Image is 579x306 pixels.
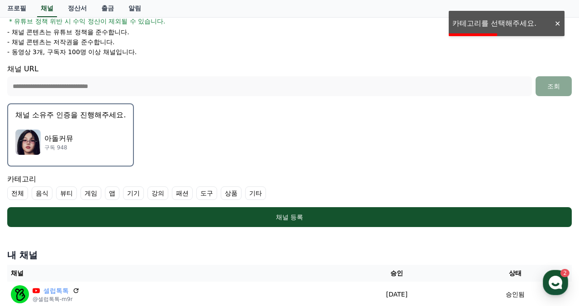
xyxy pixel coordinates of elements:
th: 상태 [459,265,572,282]
label: 강의 [147,186,168,200]
div: 채널 등록 [25,213,554,222]
p: 채널 소유주 인증을 진행해주세요. [15,110,126,121]
p: [DATE] [339,290,455,299]
button: 채널 소유주 인증을 진행해주세요. 아돌커뮤 아돌커뮤 구독 948 [7,103,134,167]
div: 카테고리 [7,174,572,200]
p: - 채널 콘텐츠는 유튜브 정책을 준수합니다. [7,28,129,37]
span: 홈 [28,245,34,252]
p: 구독 948 [44,144,73,151]
a: 설정 [117,231,174,254]
button: 채널 등록 [7,207,572,227]
p: @셀럽톡톡-m9r [33,296,80,303]
div: 조회 [539,82,568,91]
h4: 내 채널 [7,249,572,261]
a: 홈 [3,231,60,254]
p: - 동영상 3개, 구독자 100명 이상 채널입니다. [7,47,137,56]
th: 승인 [335,265,459,282]
label: 기타 [245,186,266,200]
label: 앱 [105,186,119,200]
label: 뷰티 [56,186,77,200]
a: 셀럽톡톡 [43,286,69,296]
label: 상품 [221,186,242,200]
label: 기기 [123,186,144,200]
a: 2대화 [60,231,117,254]
button: 조회 [536,76,572,96]
span: 대화 [83,245,94,252]
label: 전체 [7,186,28,200]
p: 승인됨 [506,290,525,299]
p: 아돌커뮤 [44,133,73,144]
p: - 채널 콘텐츠는 저작권을 준수합니다. [7,37,114,46]
div: 채널 URL [7,64,572,96]
label: 음식 [32,186,52,200]
span: 설정 [140,245,151,252]
img: 아돌커뮤 [15,130,41,155]
label: 패션 [172,186,193,200]
th: 채널 [7,265,335,282]
img: 셀럽톡톡 [11,285,29,303]
span: * 유튜브 정책 위반 시 수익 정산이 제외될 수 있습니다. [9,17,166,26]
label: 도구 [196,186,217,200]
span: 2 [92,231,95,238]
label: 게임 [81,186,101,200]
